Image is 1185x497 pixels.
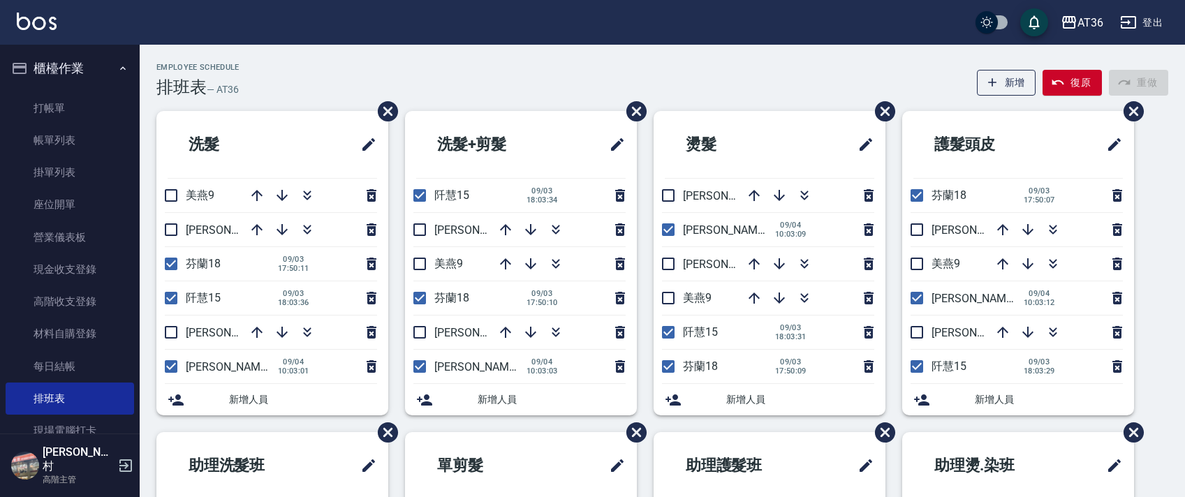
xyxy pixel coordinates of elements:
span: [PERSON_NAME]6 [932,326,1022,339]
span: 09/04 [527,357,558,366]
a: 營業儀表板 [6,221,134,253]
span: 刪除班表 [864,91,897,132]
a: 打帳單 [6,92,134,124]
span: [PERSON_NAME]16 [434,360,531,373]
span: 18:03:31 [775,332,807,341]
span: 09/03 [278,289,309,298]
span: 刪除班表 [1113,412,1146,453]
a: 每日結帳 [6,350,134,383]
h2: Employee Schedule [156,63,240,72]
span: 新增人員 [229,392,377,407]
span: 修改班表的標題 [601,449,626,482]
span: 修改班表的標題 [849,449,874,482]
h5: [PERSON_NAME]村 [43,445,114,473]
a: 材料自購登錄 [6,318,134,350]
span: 美燕9 [434,257,463,270]
span: 美燕9 [932,257,960,270]
span: 17:50:07 [1024,195,1055,205]
span: 刪除班表 [616,412,649,453]
span: 刪除班表 [864,412,897,453]
span: 芬蘭18 [434,291,469,304]
span: 阡慧15 [186,291,221,304]
span: 修改班表的標題 [352,128,377,161]
span: 修改班表的標題 [849,128,874,161]
span: 刪除班表 [1113,91,1146,132]
button: 復原 [1043,70,1102,96]
span: 09/03 [527,289,558,298]
span: [PERSON_NAME]11 [683,258,779,271]
span: 芬蘭18 [186,257,221,270]
span: 09/03 [1024,357,1055,366]
a: 高階收支登錄 [6,285,134,318]
span: 09/04 [1024,289,1055,298]
span: 阡慧15 [434,188,469,202]
span: 09/04 [278,357,309,366]
span: 10:03:01 [278,366,309,376]
h2: 助理洗髮班 [168,440,318,491]
span: 修改班表的標題 [1098,128,1123,161]
span: 芬蘭18 [683,359,718,373]
span: 17:50:10 [527,298,558,307]
a: 現金收支登錄 [6,253,134,285]
img: Logo [17,13,57,30]
button: 登出 [1114,10,1168,36]
h2: 護髮頭皮 [913,119,1057,170]
span: 09/03 [527,186,558,195]
button: AT36 [1055,8,1109,37]
a: 帳單列表 [6,124,134,156]
a: 座位開單 [6,188,134,221]
span: 芬蘭18 [932,188,966,202]
h2: 洗髮 [168,119,296,170]
div: AT36 [1077,14,1103,31]
span: 17:50:11 [278,264,309,273]
span: 10:03:12 [1024,298,1055,307]
div: 新增人員 [405,384,637,415]
a: 掛單列表 [6,156,134,188]
h2: 單剪髮 [416,440,552,491]
span: 修改班表的標題 [1098,449,1123,482]
div: 新增人員 [156,384,388,415]
span: 09/03 [1024,186,1055,195]
button: save [1020,8,1048,36]
h2: 洗髮+剪髮 [416,119,564,170]
span: 18:03:36 [278,298,309,307]
span: 修改班表的標題 [601,128,626,161]
div: 新增人員 [654,384,885,415]
span: 新增人員 [478,392,626,407]
span: [PERSON_NAME]16 [932,292,1028,305]
span: 阡慧15 [683,325,718,339]
span: 刪除班表 [616,91,649,132]
span: 18:03:34 [527,195,558,205]
span: 新增人員 [975,392,1123,407]
h2: 助理燙.染班 [913,440,1066,491]
span: 09/03 [775,323,807,332]
h3: 排班表 [156,77,207,97]
div: 新增人員 [902,384,1134,415]
span: 09/03 [278,255,309,264]
span: 09/03 [775,357,807,366]
h2: 燙髮 [665,119,793,170]
span: [PERSON_NAME]11 [932,223,1028,237]
span: 美燕9 [683,291,712,304]
span: 美燕9 [186,188,214,202]
a: 現場電腦打卡 [6,415,134,447]
span: 17:50:09 [775,366,807,376]
span: 阡慧15 [932,359,966,373]
span: [PERSON_NAME]11 [434,326,531,339]
span: 10:03:03 [527,366,558,376]
span: [PERSON_NAME]16 [186,360,282,373]
span: 新增人員 [726,392,874,407]
button: 新增 [977,70,1036,96]
h2: 助理護髮班 [665,440,816,491]
button: 櫃檯作業 [6,50,134,87]
span: [PERSON_NAME]11 [186,223,282,237]
span: 10:03:09 [775,230,807,239]
p: 高階主管 [43,473,114,486]
span: [PERSON_NAME]6 [683,189,773,202]
span: 修改班表的標題 [352,449,377,482]
span: [PERSON_NAME]16 [683,223,779,237]
span: 09/04 [775,221,807,230]
span: 18:03:29 [1024,366,1055,376]
span: 刪除班表 [367,412,400,453]
span: [PERSON_NAME]6 [186,326,276,339]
